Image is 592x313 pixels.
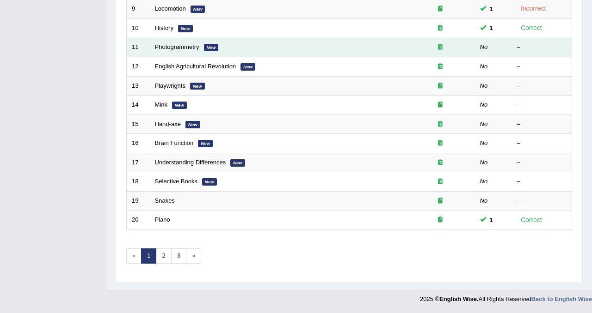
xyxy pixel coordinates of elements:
[202,178,217,186] em: New
[517,197,567,205] div: –
[155,43,199,50] a: Photogrammetry
[517,120,567,129] div: –
[439,295,478,302] strong: English Wise.
[411,177,470,186] div: Exam occurring question
[411,5,470,13] div: Exam occurring question
[155,159,226,166] a: Understanding Differences
[517,177,567,186] div: –
[155,197,175,204] a: Snakes
[411,158,470,167] div: Exam occurring question
[172,102,187,109] em: New
[411,197,470,205] div: Exam occurring question
[190,83,205,90] em: New
[191,6,205,13] em: New
[127,76,150,96] td: 13
[230,159,245,167] em: New
[420,290,592,303] div: 2025 © All Rights Reserved
[155,24,173,31] a: History
[204,44,219,51] em: New
[517,139,567,148] div: –
[411,43,470,52] div: Exam occurring question
[480,101,488,108] em: No
[411,62,470,71] div: Exam occurring question
[517,82,567,90] div: –
[186,248,201,264] a: »
[155,63,236,70] a: English Agricultural Revolution
[155,101,167,108] a: Mink
[171,248,186,264] a: 3
[155,120,181,127] a: Hand-axe
[127,114,150,134] td: 15
[480,178,488,185] em: No
[486,23,497,33] span: You can still take this question
[411,24,470,33] div: Exam occurring question
[155,178,198,185] a: Selective Books
[411,101,470,109] div: Exam occurring question
[411,216,470,224] div: Exam occurring question
[126,248,142,264] span: «
[156,248,171,264] a: 2
[127,134,150,153] td: 16
[127,57,150,76] td: 12
[127,96,150,115] td: 14
[198,140,213,147] em: New
[480,159,488,166] em: No
[127,211,150,230] td: 20
[127,172,150,192] td: 18
[517,3,550,14] div: Incorrect
[531,295,592,302] a: Back to English Wise
[517,101,567,109] div: –
[141,248,156,264] a: 1
[185,121,200,128] em: New
[480,63,488,70] em: No
[127,38,150,57] td: 11
[411,120,470,129] div: Exam occurring question
[411,139,470,148] div: Exam occurring question
[240,63,255,71] em: New
[155,139,194,146] a: Brain Function
[517,215,546,225] div: Correct
[480,82,488,89] em: No
[480,197,488,204] em: No
[480,139,488,146] em: No
[517,62,567,71] div: –
[486,215,497,225] span: You can still take this question
[155,82,185,89] a: Playwrights
[155,5,186,12] a: Locomotion
[480,120,488,127] em: No
[517,23,546,33] div: Correct
[127,191,150,211] td: 19
[517,158,567,167] div: –
[127,18,150,38] td: 10
[178,25,193,32] em: New
[480,43,488,50] em: No
[411,82,470,90] div: Exam occurring question
[127,153,150,172] td: 17
[517,43,567,52] div: –
[486,4,497,14] span: You can still take this question
[155,216,170,223] a: Piano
